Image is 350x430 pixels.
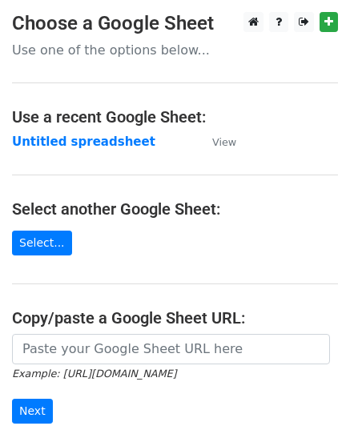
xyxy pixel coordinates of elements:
input: Next [12,399,53,424]
h4: Copy/paste a Google Sheet URL: [12,308,338,328]
small: View [212,136,236,148]
small: Example: [URL][DOMAIN_NAME] [12,368,176,380]
h4: Select another Google Sheet: [12,199,338,219]
a: Select... [12,231,72,255]
input: Paste your Google Sheet URL here [12,334,330,364]
p: Use one of the options below... [12,42,338,58]
a: View [196,135,236,149]
h3: Choose a Google Sheet [12,12,338,35]
h4: Use a recent Google Sheet: [12,107,338,127]
a: Untitled spreadsheet [12,135,155,149]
